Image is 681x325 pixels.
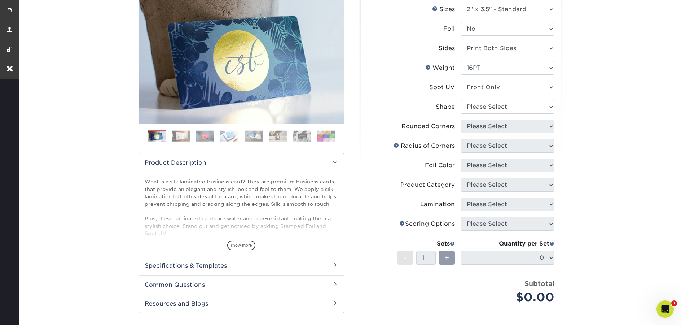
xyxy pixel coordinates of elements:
div: Spot UV [429,83,455,92]
div: Product Category [400,181,455,189]
span: - [404,252,407,263]
img: Business Cards 01 [148,127,166,146]
div: Foil Color [425,161,455,170]
img: Business Cards 08 [317,130,335,142]
p: What is a silk laminated business card? They are premium business cards that provide an elegant a... [145,178,338,296]
img: Business Cards 06 [269,130,287,142]
img: Business Cards 02 [172,130,190,142]
div: Sets [397,239,455,248]
h2: Resources and Blogs [139,294,344,313]
div: Radius of Corners [394,142,455,150]
div: Quantity per Set [461,239,554,248]
h2: Specifications & Templates [139,256,344,275]
div: Scoring Options [399,220,455,228]
h2: Common Questions [139,275,344,294]
span: + [444,252,449,263]
div: Rounded Corners [401,122,455,131]
div: Sides [439,44,455,53]
iframe: Intercom live chat [656,300,674,318]
img: Business Cards 05 [245,130,263,142]
strong: Subtotal [524,279,554,287]
span: 1 [671,300,677,306]
span: show more [227,240,255,250]
img: Business Cards 07 [293,130,311,142]
img: Business Cards 03 [196,130,214,142]
div: Foil [443,25,455,33]
div: Sizes [432,5,455,14]
div: Weight [425,64,455,72]
div: $0.00 [466,289,554,306]
div: Shape [436,103,455,111]
img: Business Cards 04 [220,130,238,142]
h2: Product Description [139,153,344,172]
div: Lamination [420,200,455,209]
